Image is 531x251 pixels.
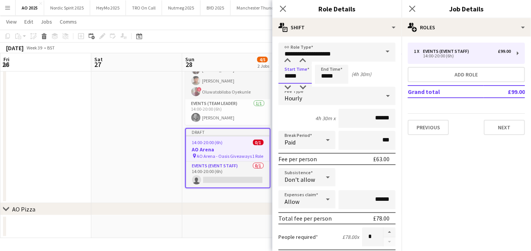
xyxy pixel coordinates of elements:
[253,140,264,145] span: 0/1
[2,60,10,69] span: 26
[278,214,332,222] div: Total fee per person
[414,54,511,58] div: 14:00-20:00 (6h)
[16,0,44,15] button: AO 2025
[197,153,252,159] span: AO Arena - Oasis Giveaways
[126,0,162,15] button: TRO On Call
[200,0,231,15] button: BYD 2025
[278,155,317,163] div: Fee per person
[162,0,200,15] button: Nutmeg 2025
[484,86,525,98] td: £99.00
[186,162,270,187] app-card-role: Events (Event Staff)0/114:00-20:00 (6h)
[231,0,294,15] button: Manchester Thunder 2025
[24,18,33,25] span: Edit
[484,120,525,135] button: Next
[21,17,36,27] a: Edit
[272,18,402,37] div: Shift
[272,4,402,14] h3: Role Details
[44,0,90,15] button: Nordic Spirit 2025
[12,205,35,213] div: AO Pizza
[186,146,270,153] h3: AO Arena
[90,0,126,15] button: HeyMo 2025
[25,45,44,51] span: Week 39
[60,18,77,25] span: Comms
[285,138,296,146] span: Paid
[6,44,24,52] div: [DATE]
[38,17,55,27] a: Jobs
[351,71,371,78] div: (4h 30m)
[408,120,449,135] button: Previous
[342,234,359,240] div: £78.00 x
[257,57,268,62] span: 4/5
[93,60,103,69] span: 27
[414,49,423,54] div: 1 x
[383,227,396,237] button: Increase
[402,18,531,37] div: Roles
[47,45,55,51] div: BST
[498,49,511,54] div: £99.00
[41,18,52,25] span: Jobs
[373,214,390,222] div: £78.00
[3,17,20,27] a: View
[185,25,270,125] app-job-card: 14:00-20:00 (6h)4/4AO Arena AO Arena - Oasis Giveaways2 RolesEvents (Event Staff)3/314:00-20:00 (...
[408,86,484,98] td: Grand total
[185,128,270,188] app-job-card: Draft14:00-20:00 (6h)0/1AO Arena AO Arena - Oasis Giveaways1 RoleEvents (Event Staff)0/114:00-20:...
[94,56,103,63] span: Sat
[185,99,270,125] app-card-role: Events (Team Leader)1/114:00-20:00 (6h)[PERSON_NAME]
[186,129,270,135] div: Draft
[6,18,17,25] span: View
[185,51,270,99] app-card-role: Events (Event Staff)3/314:00-20:00 (6h)[PERSON_NAME][PERSON_NAME]!Oluwatobiloba Oyekunle
[285,198,299,205] span: Allow
[197,87,202,92] span: !
[373,155,390,163] div: £63.00
[402,4,531,14] h3: Job Details
[423,49,472,54] div: Events (Event Staff)
[57,17,80,27] a: Comms
[315,115,335,122] div: 4h 30m x
[184,60,194,69] span: 28
[285,176,315,183] span: Don't allow
[285,94,302,102] span: Hourly
[192,140,223,145] span: 14:00-20:00 (6h)
[253,153,264,159] span: 1 Role
[278,234,318,240] label: People required
[3,56,10,63] span: Fri
[258,63,269,69] div: 2 Jobs
[185,56,194,63] span: Sun
[408,67,525,82] button: Add role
